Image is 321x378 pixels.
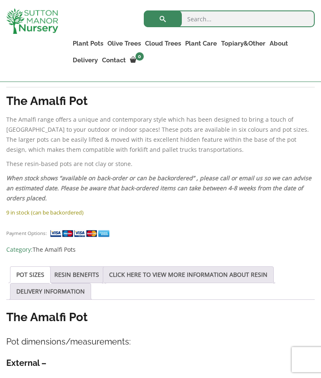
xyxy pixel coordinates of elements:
span: 0 [135,52,144,61]
strong: The Amalfi Pot [6,310,88,324]
span: Category: [6,245,315,255]
a: Olive Trees [105,38,143,49]
strong: The Amalfi Pot [6,94,88,108]
a: 0 [128,54,146,66]
input: Search... [144,10,315,27]
a: RESIN BENEFITS [54,267,99,283]
a: The Amalfi Pots [33,245,76,253]
img: logo [6,8,58,34]
a: POT SIZES [16,267,44,283]
h4: Pot dimensions/measurements: [6,335,315,348]
a: Plant Pots [71,38,105,49]
a: About [267,38,290,49]
small: Payment Options: [6,230,47,236]
a: Delivery [71,54,100,66]
a: CLICK HERE TO VIEW MORE INFORMATION ABOUT RESIN [109,267,267,283]
a: DELIVERY INFORMATION [16,283,85,299]
a: Plant Care [183,38,219,49]
a: Contact [100,54,128,66]
p: 9 in stock (can be backordered) [6,207,315,217]
em: When stock shows “available on back-order or can be backordered” , please call or email us so we ... [6,174,311,202]
a: Topiary&Other [219,38,267,49]
p: These resin-based pots are not clay or stone. [6,159,315,169]
p: The Amalfi range offers a unique and contemporary style which has been designed to bring a touch ... [6,115,315,155]
strong: External – [6,358,46,368]
img: payment supported [50,229,112,238]
a: Cloud Trees [143,38,183,49]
